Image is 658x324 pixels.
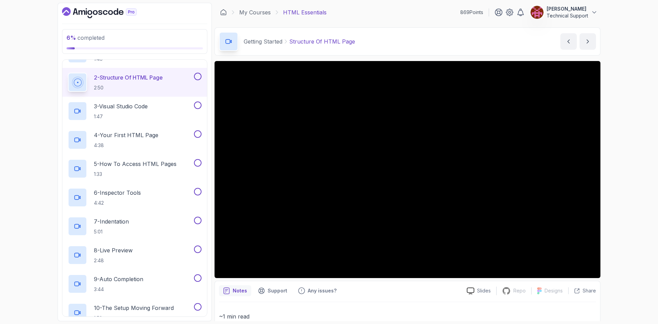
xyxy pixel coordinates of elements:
button: notes button [219,285,251,296]
button: Feedback button [294,285,341,296]
iframe: 3 - Structrure Of HTML Page [215,61,600,278]
p: 2 - Structure Of HTML Page [94,73,163,82]
p: Structure Of HTML Page [289,37,355,46]
p: Slides [477,287,491,294]
p: Support [268,287,287,294]
button: Support button [254,285,291,296]
a: Slides [461,287,496,295]
p: 2:50 [94,84,163,91]
button: 4-Your First HTML Page4:38 [68,130,202,149]
button: 7-Indentation5:01 [68,217,202,236]
a: Dashboard [220,9,227,16]
p: 7 - Indentation [94,217,129,226]
p: 5:01 [94,228,129,235]
p: Repo [513,287,526,294]
p: 9 - Auto Completion [94,275,143,283]
p: 3:44 [94,286,143,293]
button: 9-Auto Completion3:44 [68,274,202,293]
p: Share [583,287,596,294]
a: My Courses [239,8,271,16]
p: 10 - The Setup Moving Forward [94,304,174,312]
p: 869 Points [460,9,483,16]
p: 1:58 [94,315,174,322]
a: Dashboard [62,7,153,18]
p: Technical Support [547,12,588,19]
button: previous content [560,33,577,50]
p: 5 - How To Access HTML Pages [94,160,176,168]
button: Share [568,287,596,294]
img: user profile image [531,6,544,19]
p: Getting Started [244,37,282,46]
button: 6-Inspector Tools4:42 [68,188,202,207]
p: ~1 min read [219,312,596,321]
button: 8-Live Preview2:48 [68,245,202,265]
p: 3 - Visual Studio Code [94,102,148,110]
p: 2:48 [94,257,133,264]
p: 1:47 [94,113,148,120]
p: 6 - Inspector Tools [94,189,141,197]
p: Notes [233,287,247,294]
button: 10-The Setup Moving Forward1:58 [68,303,202,322]
p: Any issues? [308,287,337,294]
button: 2-Structure Of HTML Page2:50 [68,73,202,92]
p: [PERSON_NAME] [547,5,588,12]
button: 5-How To Access HTML Pages1:33 [68,159,202,178]
p: 8 - Live Preview [94,246,133,254]
span: completed [66,34,105,41]
p: Designs [545,287,563,294]
button: user profile image[PERSON_NAME]Technical Support [530,5,598,19]
button: next content [580,33,596,50]
p: 4:38 [94,142,158,149]
p: 4:42 [94,200,141,206]
p: 4 - Your First HTML Page [94,131,158,139]
p: HTML Essentials [283,8,327,16]
button: 3-Visual Studio Code1:47 [68,101,202,121]
p: 1:33 [94,171,176,178]
span: 6 % [66,34,76,41]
